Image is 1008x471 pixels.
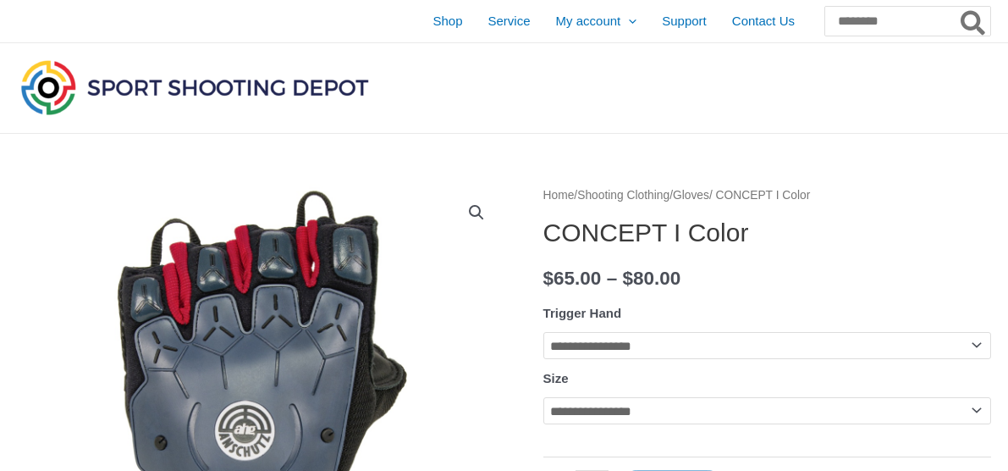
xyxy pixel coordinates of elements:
a: Gloves [673,189,709,202]
bdi: 65.00 [543,268,602,289]
span: $ [622,268,633,289]
h1: CONCEPT I Color [543,218,991,248]
img: Sport Shooting Depot [17,56,372,119]
a: Shooting Clothing [577,189,669,202]
label: Size [543,371,569,385]
bdi: 80.00 [622,268,680,289]
label: Trigger Hand [543,306,622,320]
span: – [607,268,618,289]
a: Home [543,189,575,202]
nav: Breadcrumb [543,185,991,207]
button: Search [957,7,990,36]
span: $ [543,268,554,289]
a: View full-screen image gallery [461,197,492,228]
